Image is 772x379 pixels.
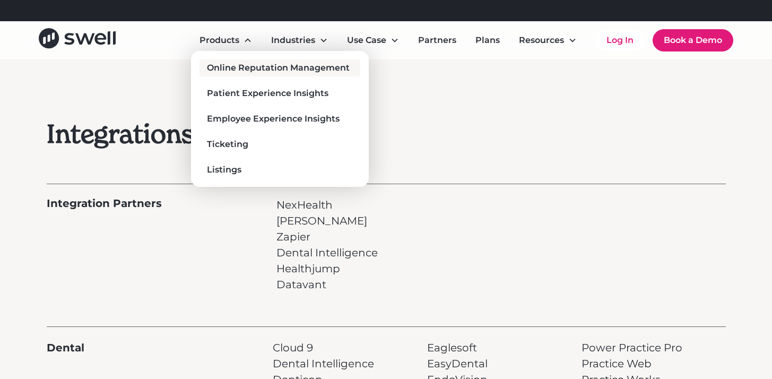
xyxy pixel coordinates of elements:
a: home [39,28,116,52]
p: NexHealth [PERSON_NAME] Zapier Dental Intelligence Healthjump Datavant [276,197,378,292]
a: Ticketing [199,136,360,153]
div: Use Case [347,34,386,47]
a: Patient Experience Insights [199,85,360,102]
a: Log In [596,30,644,51]
div: Products [191,30,261,51]
h2: Integrations [47,119,454,150]
h3: Integration Partners [47,197,162,210]
div: Employee Experience Insights [207,113,340,125]
div: Industries [263,30,336,51]
a: Listings [199,161,360,178]
a: Plans [467,30,508,51]
a: Employee Experience Insights [199,110,360,127]
div: Online Reputation Management [207,62,350,74]
a: Online Reputation Management [199,59,360,76]
nav: Products [191,51,368,187]
div: Patient Experience Insights [207,87,328,100]
div: Use Case [339,30,407,51]
div: Industries [271,34,315,47]
a: Partners [410,30,465,51]
div: Resources [510,30,585,51]
div: Resources [519,34,564,47]
div: Listings [207,163,241,176]
div: Dental [47,340,84,356]
div: Ticketing [207,138,248,151]
div: Products [199,34,239,47]
a: Book a Demo [653,29,733,51]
